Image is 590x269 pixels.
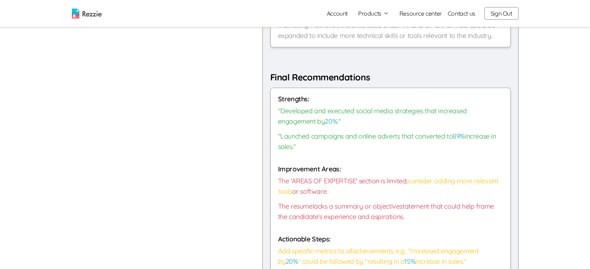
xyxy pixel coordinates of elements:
[278,132,496,151] span: "Launched campaigns and online adverts that converted to increase in sales."
[270,71,511,83] h3: Final Recommendations
[286,257,298,266] span: 20%
[278,107,467,126] span: "Developed and executed social media strategies that increased engagement by ."
[404,257,415,266] span: 15%
[278,164,503,174] h5: Improvement Areas:
[448,9,475,18] a: Contact us
[278,247,353,255] span: Add specific metrics to all
[278,234,503,244] h5: Actionable Steps:
[278,202,494,221] span: The resume statement that could help frame the candidate's experience and aspirations.
[278,94,503,104] h5: Strengths:
[278,177,498,196] span: The 'AREAS OF EXPERTISE' section is limited; or software.
[325,117,337,126] span: 20%
[313,202,400,211] span: lacks a summary or objective
[72,9,102,19] img: logo
[358,9,389,18] button: Products
[399,9,442,18] a: Resource center
[278,247,479,266] span: achievements, e.g., "Increased engagement by " could be followed by "resulting in a increase in s...
[321,6,354,21] a: Account
[484,7,519,20] button: Sign Out
[453,132,465,140] span: 89%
